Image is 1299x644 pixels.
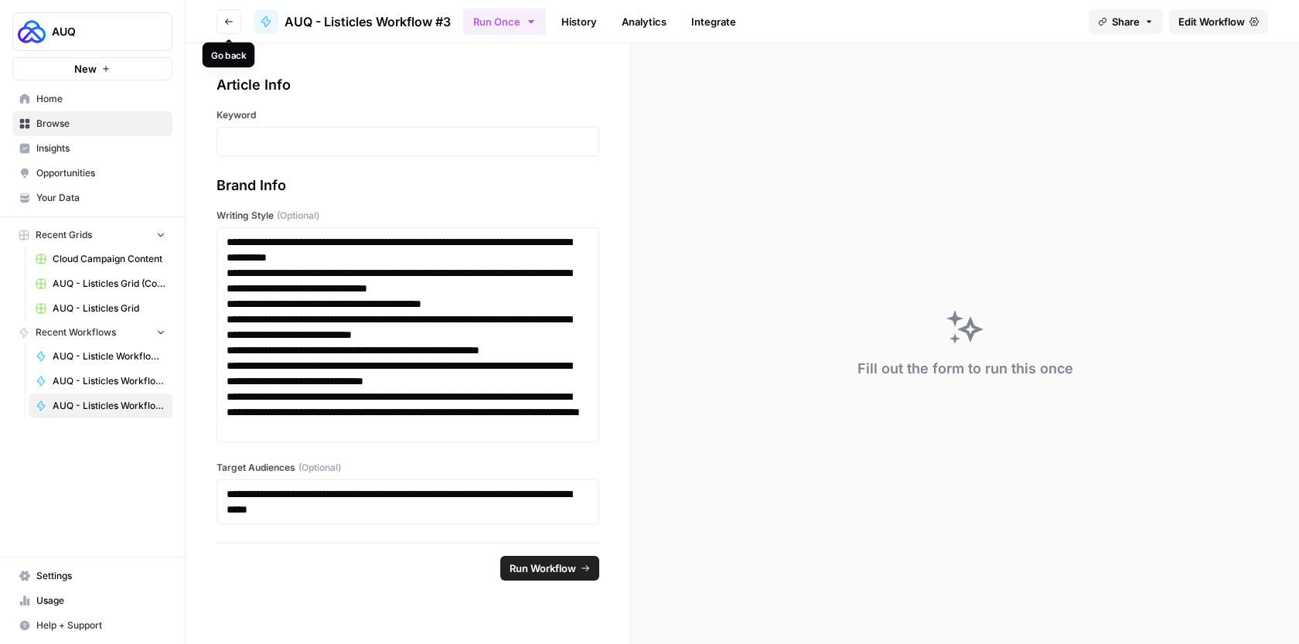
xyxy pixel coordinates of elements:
a: Your Data [12,186,172,210]
span: Browse [36,117,165,131]
a: Home [12,87,172,111]
span: Opportunities [36,166,165,180]
button: Run Once [463,9,546,35]
a: Usage [12,588,172,613]
a: Insights [12,136,172,161]
button: Help + Support [12,613,172,638]
a: AUQ - Listicles Workflow (Copy from [GEOGRAPHIC_DATA]) [29,369,172,394]
span: Your Data [36,191,165,205]
span: Run Workflow [510,561,576,576]
span: AUQ [52,24,145,39]
span: Share [1112,14,1140,29]
a: Analytics [612,9,676,34]
span: AUQ - Listicles Workflow #3 [53,399,165,413]
button: Workspace: AUQ [12,12,172,51]
button: Run Workflow [500,556,599,581]
span: AUQ - Listicles Grid [53,302,165,315]
span: Help + Support [36,618,165,632]
a: Browse [12,111,172,136]
span: AUQ - Listicles Workflow (Copy from [GEOGRAPHIC_DATA]) [53,374,165,388]
a: Integrate [682,9,745,34]
span: Recent Workflows [36,325,116,339]
a: AUQ - Listicle Workflow #2 [29,344,172,369]
span: Usage [36,594,165,608]
span: Settings [36,569,165,583]
label: Keyword [216,108,599,122]
span: Home [36,92,165,106]
div: Go back [211,48,247,62]
button: Share [1089,9,1163,34]
a: Cloud Campaign Content [29,247,172,271]
span: Recent Grids [36,228,92,242]
a: AUQ - Listicles Workflow #3 [29,394,172,418]
button: Recent Grids [12,223,172,247]
span: Insights [36,141,165,155]
button: New [12,57,172,80]
div: Article Info [216,74,599,96]
img: AUQ Logo [18,18,46,46]
a: History [552,9,606,34]
span: AUQ - Listicle Workflow #2 [53,349,165,363]
a: AUQ - Listicles Grid [29,296,172,321]
div: Fill out the form to run this once [857,358,1073,380]
a: Opportunities [12,161,172,186]
a: AUQ - Listicles Workflow #3 [254,9,451,34]
label: Target Audiences [216,461,599,475]
button: Recent Workflows [12,321,172,344]
span: Cloud Campaign Content [53,252,165,266]
span: AUQ - Listicles Workflow #3 [285,12,451,31]
a: Settings [12,564,172,588]
span: AUQ - Listicles Grid (Copy from [GEOGRAPHIC_DATA]) [53,277,165,291]
span: Edit Workflow [1178,14,1245,29]
a: AUQ - Listicles Grid (Copy from [GEOGRAPHIC_DATA]) [29,271,172,296]
span: New [74,61,97,77]
span: (Optional) [277,209,319,223]
div: Brand Info [216,175,599,196]
a: Edit Workflow [1169,9,1268,34]
label: Writing Style [216,209,599,223]
span: (Optional) [298,461,341,475]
